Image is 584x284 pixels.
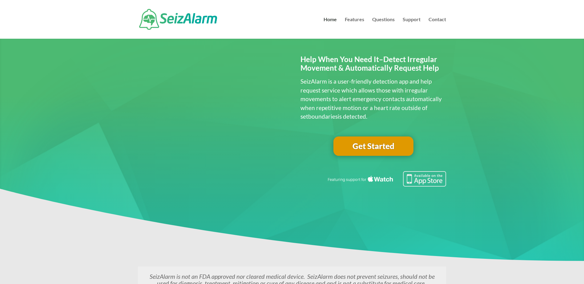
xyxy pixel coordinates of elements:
[529,260,577,277] iframe: Help widget launcher
[308,113,338,120] span: boundaries
[139,9,217,30] img: SeizAlarm
[300,55,446,76] h2: Help When You Need It–Detect Irregular Movement & Automatically Request Help
[345,17,364,39] a: Features
[300,77,446,121] p: SeizAlarm is a user-friendly detection app and help request service which allows those with irreg...
[327,181,446,188] a: Featuring seizure detection support for the Apple Watch
[429,17,446,39] a: Contact
[333,136,413,156] a: Get Started
[403,17,421,39] a: Support
[327,171,446,187] img: Seizure detection available in the Apple App Store.
[324,17,337,39] a: Home
[372,17,395,39] a: Questions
